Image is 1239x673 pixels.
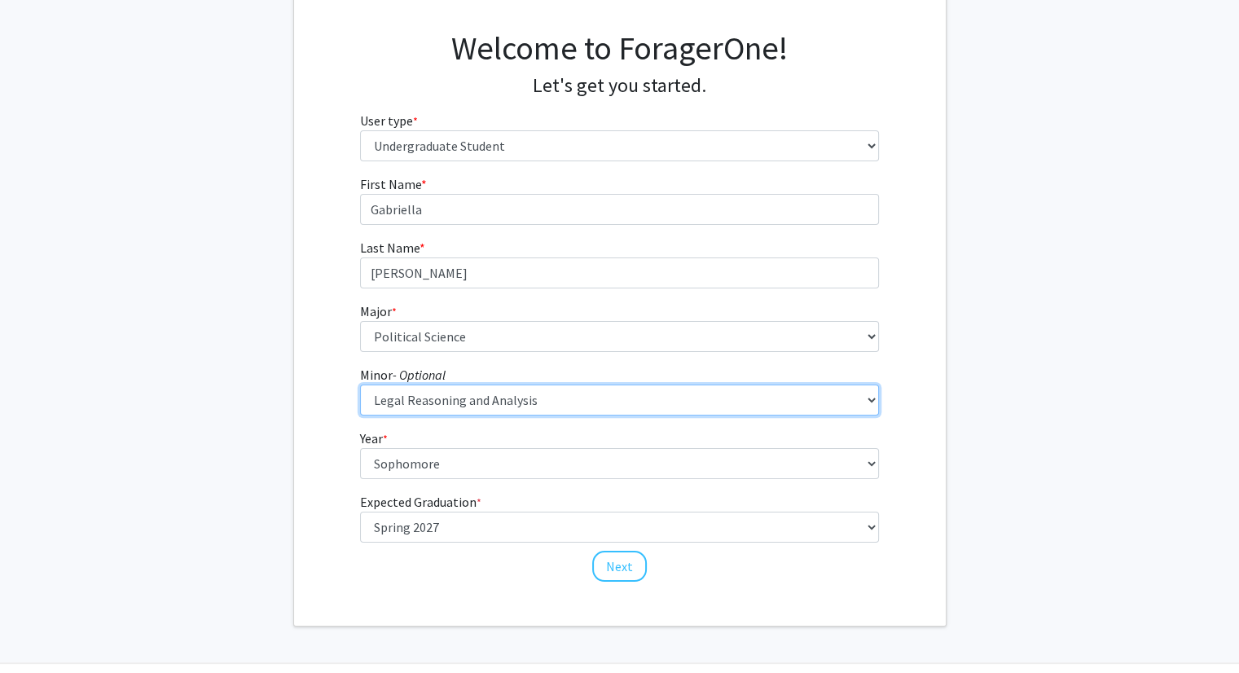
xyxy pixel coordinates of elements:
[360,240,420,256] span: Last Name
[360,492,481,512] label: Expected Graduation
[360,111,418,130] label: User type
[393,367,446,383] i: - Optional
[360,176,421,192] span: First Name
[360,365,446,385] label: Minor
[12,600,69,661] iframe: Chat
[360,429,388,448] label: Year
[360,74,879,98] h4: Let's get you started.
[592,551,647,582] button: Next
[360,29,879,68] h1: Welcome to ForagerOne!
[360,301,397,321] label: Major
